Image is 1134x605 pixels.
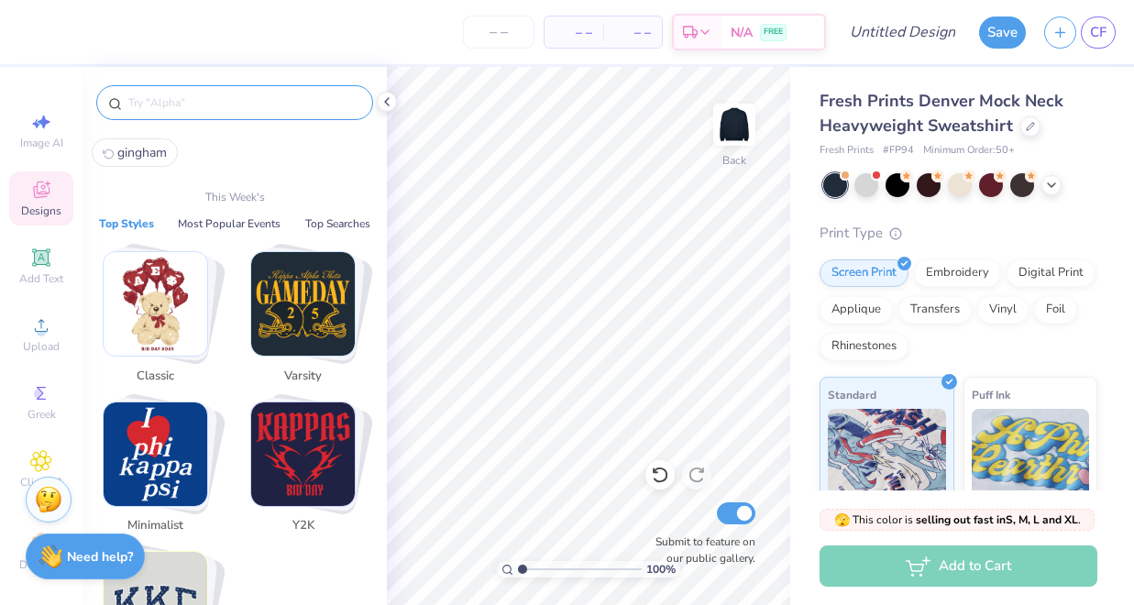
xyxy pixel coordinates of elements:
[463,16,534,49] input: – –
[104,402,207,506] img: Minimalist
[28,407,56,422] span: Greek
[67,548,133,566] strong: Need help?
[1034,296,1077,324] div: Foil
[1081,16,1116,49] a: CF
[722,152,746,169] div: Back
[273,517,333,535] span: Y2K
[614,23,651,42] span: – –
[239,251,378,392] button: Stack Card Button Varsity
[883,143,914,159] span: # FP94
[972,385,1010,404] span: Puff Ink
[251,252,355,356] img: Varsity
[972,409,1090,500] img: Puff Ink
[979,16,1026,49] button: Save
[300,214,376,233] button: Top Searches
[92,401,230,543] button: Stack Card Button Minimalist
[127,93,361,112] input: Try "Alpha"
[820,223,1097,244] div: Print Type
[104,252,207,356] img: Classic
[828,385,876,404] span: Standard
[251,402,355,506] img: Y2K
[835,14,970,50] input: Untitled Design
[834,511,1081,528] span: This color is .
[20,136,63,150] span: Image AI
[126,517,185,535] span: Minimalist
[731,23,753,42] span: N/A
[834,511,850,529] span: 🫣
[820,296,893,324] div: Applique
[820,259,908,287] div: Screen Print
[820,90,1063,137] span: Fresh Prints Denver Mock Neck Heavyweight Sweatshirt
[126,368,185,386] span: Classic
[820,333,908,360] div: Rhinestones
[1007,259,1095,287] div: Digital Print
[977,296,1029,324] div: Vinyl
[9,475,73,504] span: Clipart & logos
[117,144,167,161] span: gingham
[273,368,333,386] span: Varsity
[19,557,63,572] span: Decorate
[94,214,160,233] button: Top Styles
[19,271,63,286] span: Add Text
[923,143,1015,159] span: Minimum Order: 50 +
[716,106,753,143] img: Back
[646,561,676,577] span: 100 %
[21,203,61,218] span: Designs
[239,401,378,543] button: Stack Card Button Y2K
[645,533,755,566] label: Submit to feature on our public gallery.
[898,296,972,324] div: Transfers
[916,512,1078,527] strong: selling out fast in S, M, L and XL
[556,23,592,42] span: – –
[1090,22,1106,43] span: CF
[92,138,178,167] button: gingham0
[172,214,286,233] button: Most Popular Events
[764,26,783,38] span: FREE
[828,409,946,500] img: Standard
[23,339,60,354] span: Upload
[820,143,874,159] span: Fresh Prints
[92,251,230,392] button: Stack Card Button Classic
[205,189,265,205] p: This Week's
[914,259,1001,287] div: Embroidery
